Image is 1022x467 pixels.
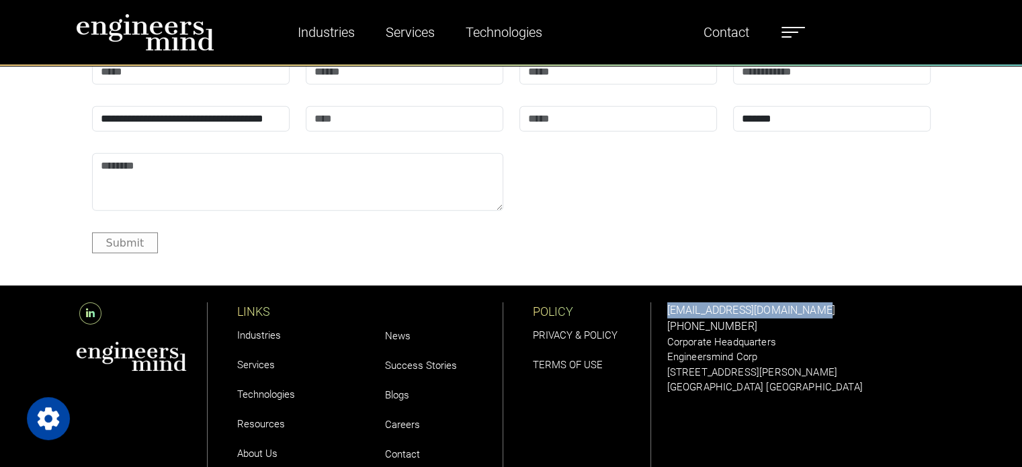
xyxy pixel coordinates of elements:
a: Services [237,359,275,371]
a: Services [380,17,440,48]
a: Resources [237,418,285,430]
a: Technologies [237,388,295,400]
img: logo [76,13,214,51]
p: POLICY [533,302,650,321]
a: Careers [385,419,420,431]
a: [EMAIL_ADDRESS][DOMAIN_NAME] [667,304,835,316]
img: aws [76,341,187,372]
a: PRIVACY & POLICY [533,329,618,341]
a: Industries [237,329,281,341]
a: About Us [237,448,278,460]
a: Success Stories [385,359,457,372]
a: Contact [698,17,755,48]
p: LINKS [237,302,355,321]
p: [STREET_ADDRESS][PERSON_NAME] [667,365,947,380]
a: News [385,330,411,342]
a: Contact [385,448,420,460]
p: Corporate Headquarters [667,335,947,350]
a: Technologies [460,17,548,48]
iframe: reCAPTCHA [519,153,724,206]
a: TERMS OF USE [533,359,603,371]
a: LinkedIn [76,307,105,320]
p: [GEOGRAPHIC_DATA] [GEOGRAPHIC_DATA] [667,380,947,395]
a: Industries [292,17,360,48]
a: Blogs [385,389,409,401]
button: Submit [92,232,159,253]
a: [PHONE_NUMBER] [667,320,757,333]
p: Engineersmind Corp [667,349,947,365]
